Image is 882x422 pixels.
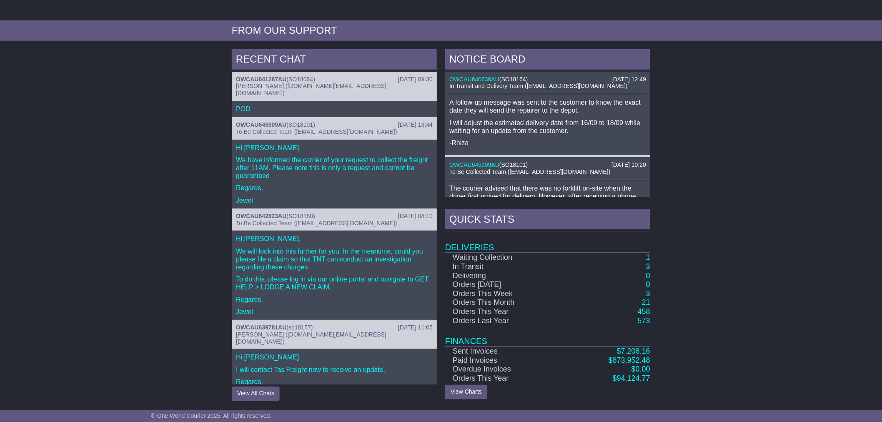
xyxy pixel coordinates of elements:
td: Orders [DATE] [445,280,565,289]
p: A follow-up message was sent to the customer to know the exact date they will send the repairer t... [449,98,646,114]
td: Paid Invoices [445,356,565,365]
div: ( ) [236,324,433,331]
p: We will look into this further for you. In the meantime, could you please file a claim so that TN... [236,247,433,271]
p: Jewel [236,308,433,316]
button: View All Chats [232,387,280,401]
div: [DATE] 10:20 [611,161,646,168]
div: Quick Stats [445,209,650,232]
div: ( ) [236,76,433,83]
td: Orders This Year [445,374,565,383]
span: SO18064 [288,76,313,83]
td: Orders Last Year [445,316,565,326]
td: In Transit [445,262,565,271]
span: SO18164 [501,76,526,83]
span: [PERSON_NAME] ([DOMAIN_NAME][EMAIL_ADDRESS][DOMAIN_NAME]) [236,331,386,345]
p: Jewel [236,196,433,204]
a: OWCAU639781AU [236,324,286,331]
td: Delivering [445,271,565,281]
div: ( ) [449,76,646,83]
p: POD [236,105,433,113]
p: Regards, [236,296,433,304]
div: NOTICE BOARD [445,49,650,72]
td: Finances [445,325,650,347]
div: [DATE] 11:05 [398,324,433,331]
td: Sent Invoices [445,347,565,356]
span: 0.00 [636,365,650,373]
td: Overdue Invoices [445,365,565,374]
a: 1 [646,253,650,261]
span: SO18101 [501,161,526,168]
a: 3 [646,262,650,271]
a: OWCAU640636AU [449,76,499,83]
a: OWCAU645909AU [236,121,286,128]
span: © One World Courier 2025. All rights reserved. [151,412,272,419]
span: 7,208.16 [621,347,650,355]
span: 873,952.48 [613,356,650,364]
p: Hi [PERSON_NAME], [236,235,433,243]
div: ( ) [449,161,646,168]
div: ( ) [236,121,433,128]
a: 21 [642,298,650,306]
a: OWCAU641287AU [236,76,286,83]
a: View Charts [445,385,487,399]
td: Orders This Year [445,307,565,316]
span: In Transit and Delivery Team ([EMAIL_ADDRESS][DOMAIN_NAME]) [449,83,628,89]
span: 94,124.77 [617,374,650,382]
div: ( ) [236,213,433,220]
a: 573 [638,316,650,325]
span: [PERSON_NAME] ([DOMAIN_NAME][EMAIL_ADDRESS][DOMAIN_NAME]) [236,83,386,96]
p: Regards, [236,378,433,386]
span: To Be Collected Team ([EMAIL_ADDRESS][DOMAIN_NAME]) [449,168,610,175]
p: I will adjust the estimated delivery date from 16/09 to 18/09 while waiting for an update from th... [449,119,646,135]
a: 3 [646,289,650,298]
td: Waiting Collection [445,253,565,262]
span: To Be Collected Team ([EMAIL_ADDRESS][DOMAIN_NAME]) [236,128,397,135]
a: OWCAU642823AU [236,213,286,219]
p: -Rhiza [449,139,646,147]
a: $0.00 [631,365,650,373]
a: $7,208.16 [617,347,650,355]
span: To Be Collected Team ([EMAIL_ADDRESS][DOMAIN_NAME]) [236,220,397,226]
span: so18157 [288,324,311,331]
td: Orders This Month [445,298,565,307]
a: $873,952.48 [609,356,650,364]
div: [DATE] 13:44 [398,121,433,128]
p: I will contact Tas Freight now to receive an update. [236,366,433,374]
div: RECENT CHAT [232,49,437,72]
div: [DATE] 09:30 [398,76,433,83]
div: [DATE] 12:49 [611,76,646,83]
a: 0 [646,280,650,289]
p: The courier advised that there was no forklift on-site when the driver first arrived for delivery... [449,184,646,232]
td: Deliveries [445,231,650,253]
span: SO18101 [288,121,313,128]
p: Regards, [236,184,433,192]
a: OWCAU645909AU [449,161,499,168]
div: FROM OUR SUPPORT [232,25,650,37]
a: 0 [646,271,650,280]
a: 458 [638,307,650,316]
p: We have informed the carrier of your request to collect the freight after 11AM. Please note this ... [236,156,433,180]
div: [DATE] 08:10 [398,213,433,220]
p: Hi [PERSON_NAME], [236,353,433,361]
span: SO18180 [288,213,313,219]
a: $94,124.77 [613,374,650,382]
p: Hi [PERSON_NAME], [236,144,433,152]
td: Orders This Week [445,289,565,299]
p: To do this, please log in via our online portal and navigate to GET HELP > LODGE A NEW CLAIM. [236,275,433,291]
